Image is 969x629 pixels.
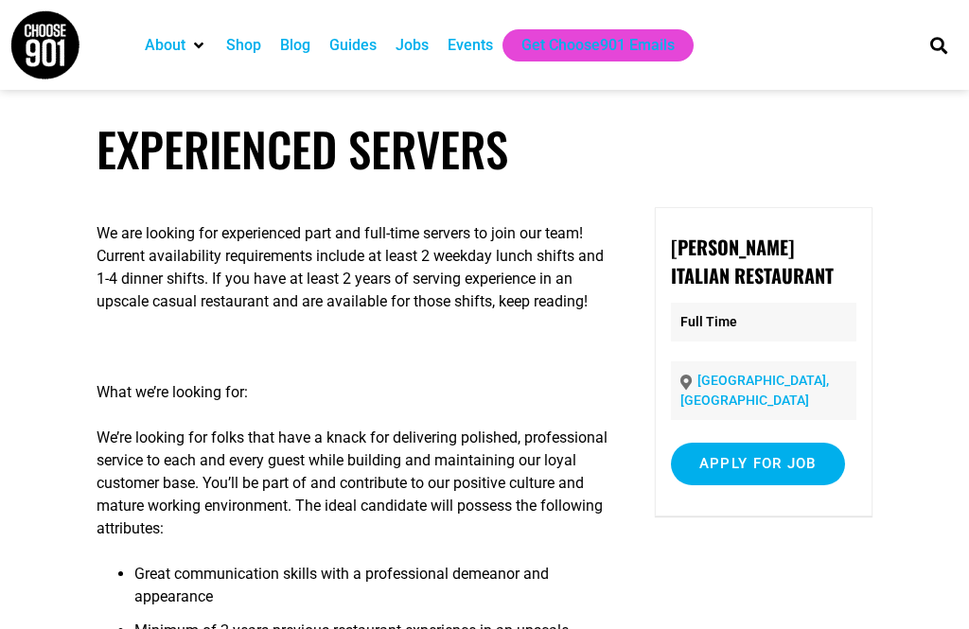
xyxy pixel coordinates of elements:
[671,303,856,341] p: Full Time
[396,34,429,57] a: Jobs
[97,222,615,313] p: We are looking for experienced part and full-time servers to join our team! Current availability ...
[671,233,834,289] strong: [PERSON_NAME] Italian Restaurant
[135,29,905,61] nav: Main nav
[280,34,310,57] a: Blog
[680,373,829,408] a: [GEOGRAPHIC_DATA], [GEOGRAPHIC_DATA]
[329,34,377,57] a: Guides
[97,121,872,177] h1: Experienced Servers
[448,34,493,57] a: Events
[97,381,615,404] p: What we’re looking for:
[671,443,845,485] input: Apply for job
[521,34,675,57] a: Get Choose901 Emails
[145,34,185,57] a: About
[135,29,217,61] div: About
[97,427,615,540] p: We’re looking for folks that have a knack for delivering polished, professional service to each a...
[134,563,615,620] li: Great communication skills with a professional demeanor and appearance
[924,29,955,61] div: Search
[226,34,261,57] a: Shop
